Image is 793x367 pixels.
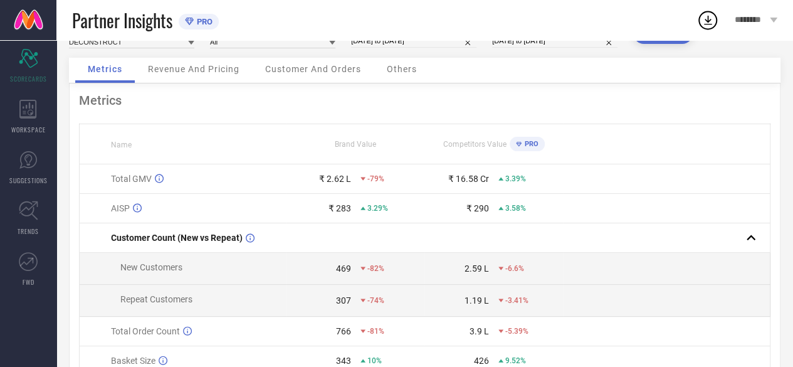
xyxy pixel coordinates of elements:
span: -3.41% [505,296,528,305]
span: 3.58% [505,204,526,213]
input: Select date range [351,35,476,48]
span: Customer And Orders [265,64,361,74]
span: SCORECARDS [10,74,47,83]
span: Name [111,141,132,149]
div: 766 [336,326,351,336]
div: 343 [336,356,351,366]
span: 3.39% [505,174,526,183]
span: Revenue And Pricing [148,64,239,74]
span: Competitors Value [443,140,507,149]
div: ₹ 16.58 Cr [448,174,489,184]
span: TRENDS [18,226,39,236]
div: Open download list [696,9,719,31]
div: 307 [336,295,351,306]
span: Others [387,64,417,74]
span: Partner Insights [72,8,172,33]
span: Total GMV [111,174,152,184]
span: Brand Value [335,140,376,149]
span: Customer Count (New vs Repeat) [111,233,243,243]
div: Metrics [79,93,770,108]
span: 10% [367,356,382,365]
div: 2.59 L [465,263,489,274]
span: WORKSPACE [11,125,46,134]
span: New Customers [120,262,182,272]
span: PRO [194,17,213,26]
span: -79% [367,174,384,183]
span: -74% [367,296,384,305]
div: ₹ 2.62 L [319,174,351,184]
span: 9.52% [505,356,526,365]
div: 469 [336,263,351,274]
span: -81% [367,327,384,336]
span: 3.29% [367,204,388,213]
span: Metrics [88,64,122,74]
span: Repeat Customers [120,294,192,304]
div: 426 [474,356,489,366]
input: Select comparison period [492,35,617,48]
span: AISP [111,203,130,213]
span: -5.39% [505,327,528,336]
div: 3.9 L [470,326,489,336]
span: Basket Size [111,356,155,366]
span: PRO [522,140,538,148]
span: SUGGESTIONS [9,176,48,185]
div: ₹ 290 [466,203,489,213]
div: ₹ 283 [328,203,351,213]
span: -82% [367,264,384,273]
span: -6.6% [505,264,524,273]
div: 1.19 L [465,295,489,306]
span: FWD [23,277,34,287]
span: Total Order Count [111,326,180,336]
